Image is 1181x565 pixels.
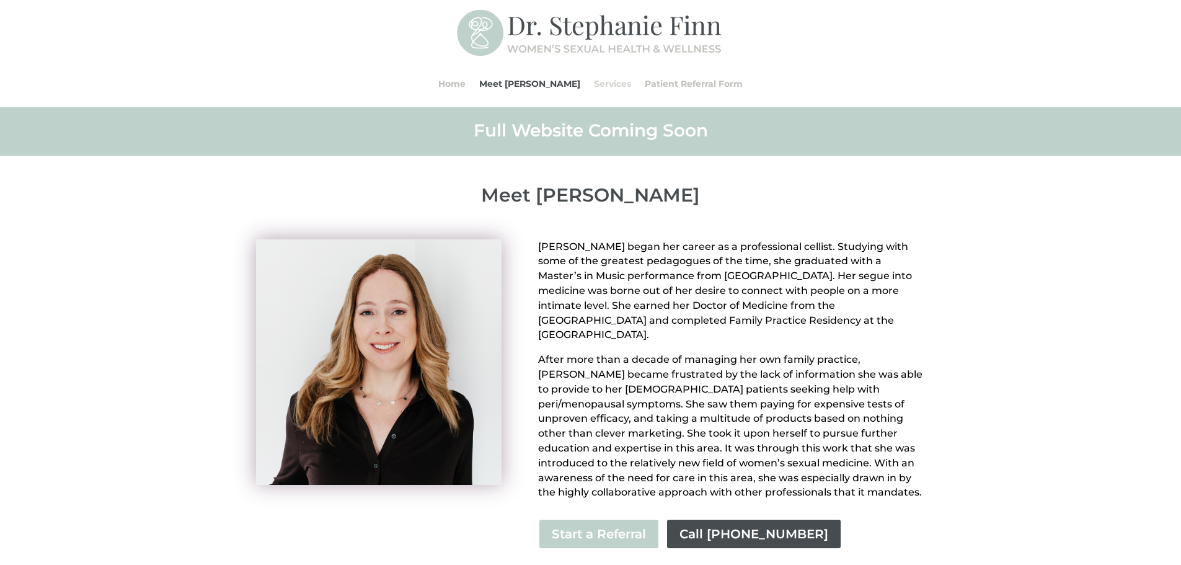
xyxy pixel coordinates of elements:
a: Home [438,60,466,107]
img: Stephanie Finn Headshot 02 [256,239,502,485]
a: Services [594,60,631,107]
p: After more than a decade of managing her own family practice, [PERSON_NAME] became frustrated by ... [538,352,925,500]
a: Patient Referral Form [645,60,743,107]
a: Start a Referral [538,518,660,549]
a: Call [PHONE_NUMBER] [666,518,842,549]
p: Meet [PERSON_NAME] [256,184,926,207]
p: [PERSON_NAME] began her career as a professional cellist. Studying with some of the greatest peda... [538,239,925,353]
a: Meet [PERSON_NAME] [479,60,580,107]
h2: Full Website Coming Soon [256,119,926,148]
